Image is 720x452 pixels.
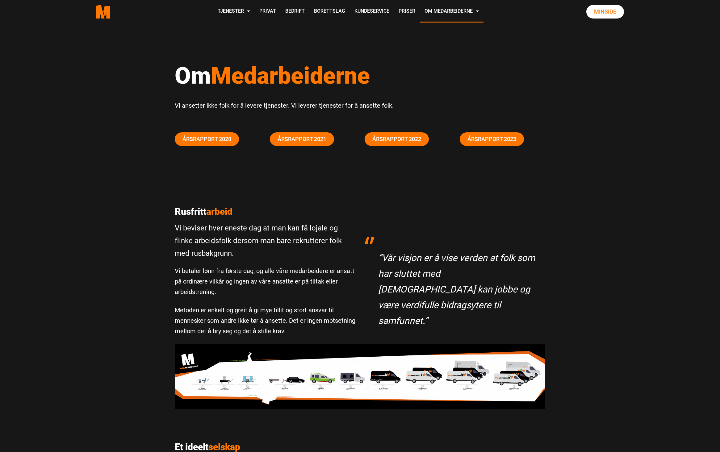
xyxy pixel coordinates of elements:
a: Årsrapport 2022 [365,132,429,146]
p: Rusfritt [175,206,355,217]
span: Medarbeiderne [211,62,370,89]
p: Vi betaler lønn fra første dag, og alle våre medarbeidere er ansatt på ordinære vilkår og ingen a... [175,266,355,297]
p: Vi beviser hver eneste dag at man kan få lojale og flinke arbeidsfolk dersom man bare rekrutterer... [175,222,355,259]
p: “Vår visjon er å vise verden at folk som har sluttet med [DEMOGRAPHIC_DATA] kan jobbe og være ver... [378,250,539,329]
a: Årsrapport 2020 [175,132,239,146]
a: Minside [586,5,624,19]
a: Årsrapport 2021 [270,132,334,146]
p: Metoden er enkelt og greit å gi mye tillit og stort ansvar til mennesker som andre ikke tør å ans... [175,305,355,336]
span: arbeid [206,206,232,217]
a: Borettslag [309,1,350,23]
a: Kundeservice [350,1,394,23]
a: Om Medarbeiderne [420,1,483,23]
img: Plansje med biler og utvikling av selskapet Host 2019 2048x359 [175,344,545,409]
a: Bedrift [281,1,309,23]
p: Vi ansetter ikke folk for å levere tjenester. Vi leverer tjenester for å ansette folk. [175,100,545,111]
h1: Om [175,62,545,89]
a: Privat [255,1,281,23]
a: Årsrapport 2023 [460,132,524,146]
a: Priser [394,1,420,23]
a: Tjenester [213,1,255,23]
